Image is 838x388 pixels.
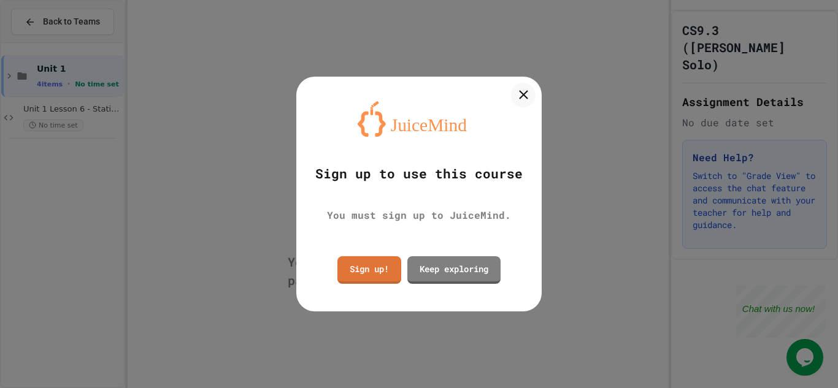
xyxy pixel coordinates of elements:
[407,256,501,284] a: Keep exploring
[315,164,523,184] div: Sign up to use this course
[6,18,79,28] p: Chat with us now!
[337,256,401,284] a: Sign up!
[358,101,480,137] img: logo-orange.svg
[327,208,511,223] div: You must sign up to JuiceMind.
